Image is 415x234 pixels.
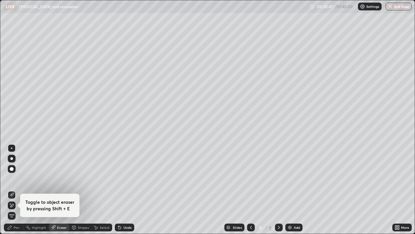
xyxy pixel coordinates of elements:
p: [MEDICAL_DATA] and circulation [19,4,78,9]
p: Settings [366,5,379,8]
img: class-settings-icons [360,4,365,9]
p: LIVE [6,4,15,9]
div: / [265,226,267,229]
div: Slides [233,226,242,229]
img: end-class-cross [388,4,393,9]
div: Highlight [32,226,46,229]
div: 8 [257,226,264,229]
img: add-slide-button [287,225,292,230]
div: Pen [14,226,19,229]
div: 8 [268,225,272,230]
button: End Class [385,3,412,10]
div: Undo [124,226,132,229]
div: Add [294,226,300,229]
span: Erase all [8,214,15,218]
div: Eraser [57,226,67,229]
h4: Toggle to object eraser by pressing Shift + E [25,199,74,212]
div: Select [100,226,110,229]
div: Shapes [78,226,89,229]
div: More [401,226,409,229]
